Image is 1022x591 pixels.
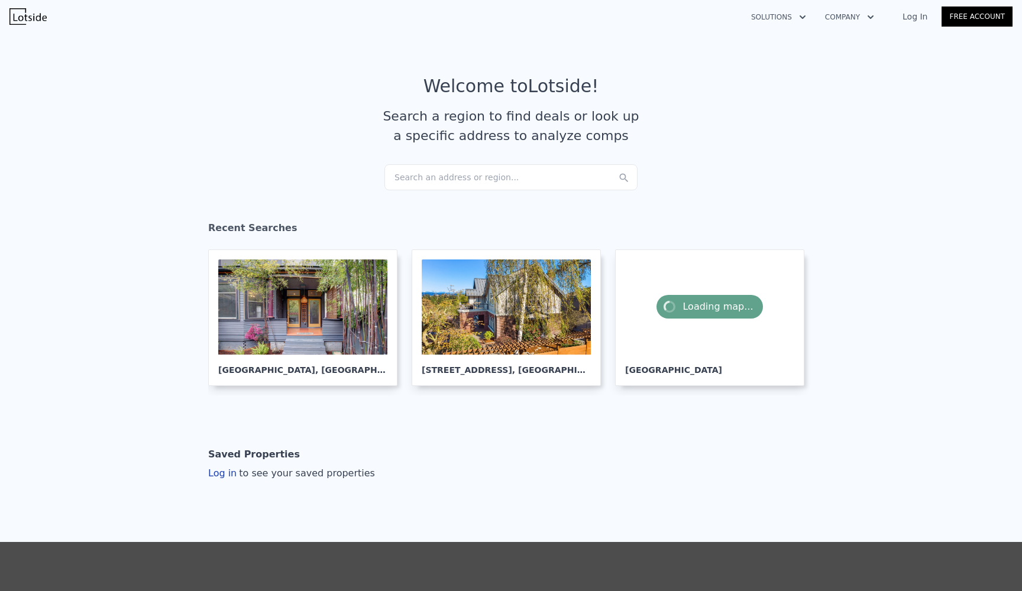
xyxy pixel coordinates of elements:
div: Recent Searches [208,212,814,249]
a: [STREET_ADDRESS], [GEOGRAPHIC_DATA] [412,249,610,386]
button: Company [816,7,884,28]
div: [GEOGRAPHIC_DATA] , [GEOGRAPHIC_DATA] [218,355,387,376]
a: [GEOGRAPHIC_DATA], [GEOGRAPHIC_DATA] [208,249,407,386]
div: Saved Properties [208,443,300,466]
a: Loading map...[GEOGRAPHIC_DATA] [615,249,814,386]
span: to see your saved properties [237,467,375,479]
img: Lotside [9,8,47,25]
span: Loading map... [656,295,762,319]
div: Log in [208,466,375,480]
div: Search an address or region... [384,164,638,190]
button: Solutions [742,7,816,28]
a: Log In [888,11,942,22]
div: [GEOGRAPHIC_DATA] [625,355,794,376]
div: [STREET_ADDRESS] , [GEOGRAPHIC_DATA] [422,355,591,376]
div: Search a region to find deals or look up a specific address to analyze comps [379,106,643,145]
a: Free Account [942,7,1013,27]
div: Welcome to Lotside ! [423,76,599,97]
